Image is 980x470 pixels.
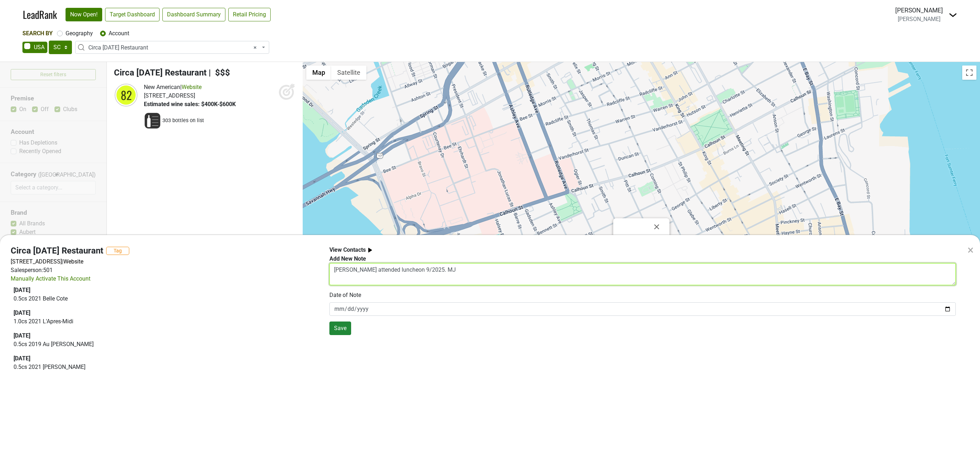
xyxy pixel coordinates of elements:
a: Website [63,258,83,265]
div: [DATE] [14,309,316,317]
a: [STREET_ADDRESS] [11,258,62,265]
div: [DATE] [14,286,316,294]
p: 0.5 cs 2019 Au [PERSON_NAME] [14,340,316,349]
img: arrow_right.svg [366,246,375,255]
span: | [62,258,63,265]
b: Add New Note [329,255,366,262]
div: [DATE] [14,354,316,363]
h4: Circa [DATE] Restaurant [11,246,103,256]
b: View Contacts [329,246,366,253]
div: [DATE] [14,331,316,340]
button: Tag [106,247,129,255]
p: 0.5 cs 2021 Belle Cote [14,294,316,303]
button: Save [329,322,351,335]
p: 1.0 cs 2021 L'Apres-Midi [14,317,316,326]
div: × [968,241,974,258]
textarea: [PERSON_NAME] attended luncheon 9/2025. MJ [329,263,956,285]
label: Date of Note [329,291,361,299]
div: Salesperson: 501 [11,266,319,275]
div: Manually Activate This Account [11,275,90,283]
p: 0.5 cs 2021 [PERSON_NAME] [14,363,316,371]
